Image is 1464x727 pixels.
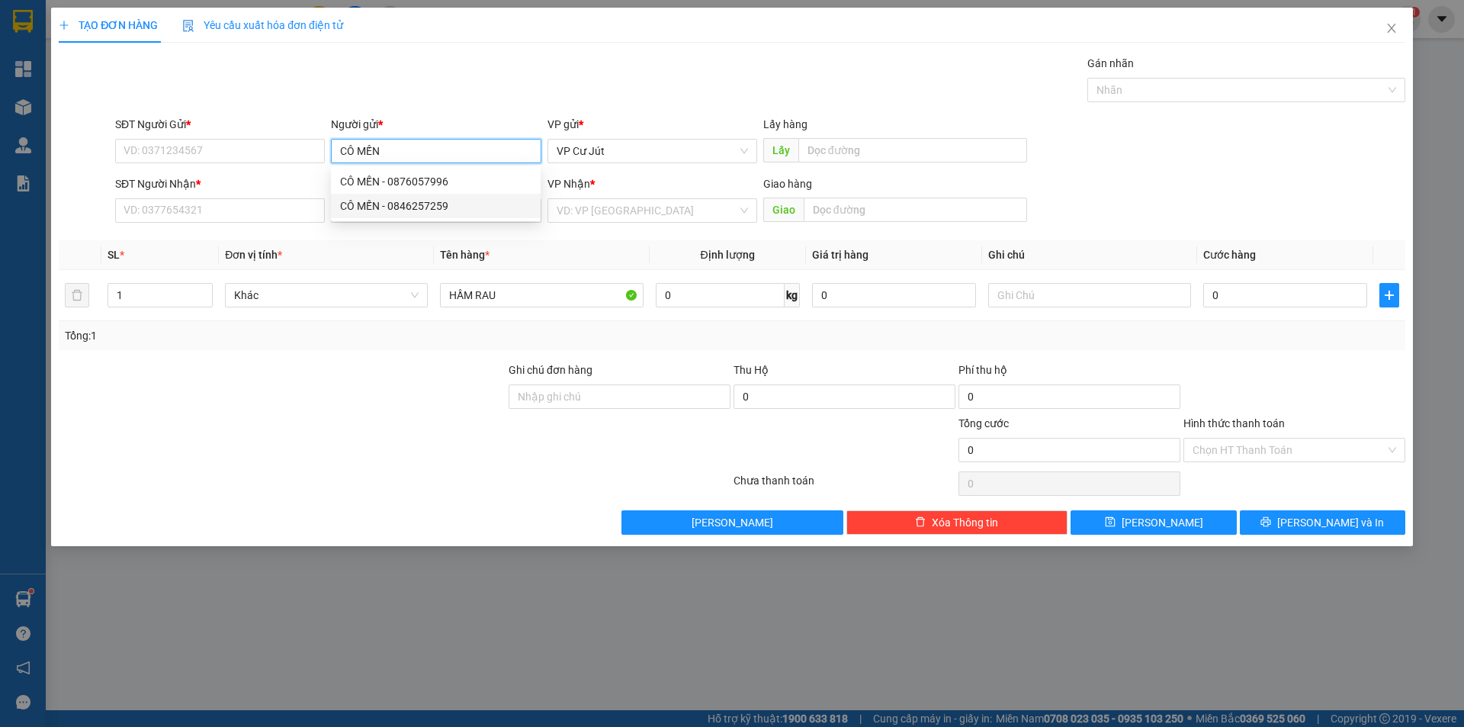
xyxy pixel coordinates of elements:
label: Ghi chú đơn hàng [509,364,592,376]
span: Giá trị hàng [812,249,868,261]
span: Xóa Thông tin [932,514,998,531]
span: VP Nhận [547,178,590,190]
span: plus [1380,289,1398,301]
span: Lấy [763,138,798,162]
span: [PERSON_NAME] và In [1277,514,1384,531]
input: Dọc đường [804,198,1027,222]
div: Chưa thanh toán [732,472,957,499]
span: Lấy hàng [763,118,807,130]
div: C TRANG [13,31,120,50]
span: Đơn vị tính [225,249,282,261]
img: icon [182,20,194,32]
input: Dọc đường [798,138,1027,162]
div: 0906517027 [13,50,120,71]
th: Ghi chú [982,240,1197,270]
input: 0 [812,283,976,307]
span: delete [915,516,926,529]
span: Giao [763,198,804,222]
label: Gán nhãn [1087,57,1134,69]
div: SĐT Người Nhận [115,175,325,192]
label: Hình thức thanh toán [1183,417,1285,429]
span: Giao hàng [763,178,812,190]
span: Yêu cầu xuất hóa đơn điện tử [182,19,343,31]
button: [PERSON_NAME] [621,510,843,535]
span: Khác [234,284,419,307]
span: [PERSON_NAME] [1122,514,1203,531]
button: save[PERSON_NAME] [1071,510,1236,535]
div: CÔ MẾN - 0876057996 [340,173,531,190]
div: Người gửi [331,116,541,133]
input: Ghi chú đơn hàng [509,384,730,409]
button: deleteXóa Thông tin [846,510,1068,535]
span: Nhận: [130,14,167,31]
div: VP [GEOGRAPHIC_DATA] [130,13,285,50]
span: VP Cư Jút [557,140,748,162]
span: kg [785,283,800,307]
span: Cước hàng [1203,249,1256,261]
div: Tổng: 1 [65,327,565,344]
span: printer [1260,516,1271,529]
button: plus [1379,283,1399,307]
div: CÔ MẾN - 0876057996 [331,169,541,194]
span: SL [108,249,120,261]
span: TẠO ĐƠN HÀNG [59,19,158,31]
div: VP Cư Jút [13,13,120,31]
span: Định lượng [701,249,755,261]
button: Close [1370,8,1413,50]
div: HÂN [130,50,285,68]
div: 0981003323 [130,68,285,89]
span: Thu Hộ [734,364,769,376]
span: Gửi: [13,14,37,31]
div: SĐT Người Gửi [115,116,325,133]
span: plus [59,20,69,31]
span: close [1385,22,1398,34]
span: save [1105,516,1116,529]
button: delete [65,283,89,307]
button: printer[PERSON_NAME] và In [1240,510,1405,535]
input: VD: Bàn, Ghế [440,283,643,307]
span: Tổng cước [958,417,1009,429]
input: Ghi Chú [988,283,1191,307]
div: Phí thu hộ [958,362,1180,384]
span: [PERSON_NAME] [692,514,773,531]
div: 100.000 [128,98,287,120]
div: CÔ MẾN - 0846257259 [340,198,531,214]
div: CÔ MẾN - 0846257259 [331,194,541,218]
span: Chưa cước : [128,102,197,118]
span: Tên hàng [440,249,490,261]
div: VP gửi [547,116,757,133]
